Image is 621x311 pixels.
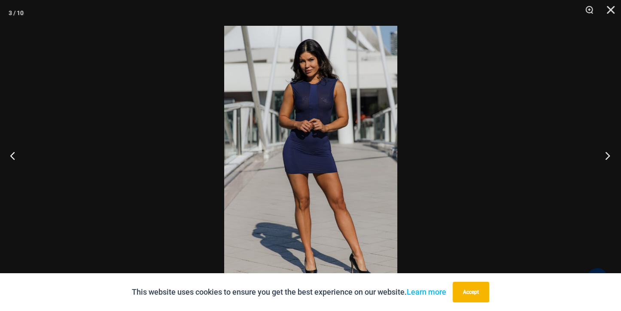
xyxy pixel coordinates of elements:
img: Desire Me Navy 5192 Dress 05 [224,26,397,285]
p: This website uses cookies to ensure you get the best experience on our website. [132,286,446,299]
div: 3 / 10 [9,6,24,19]
button: Next [589,134,621,177]
a: Learn more [407,287,446,296]
button: Accept [453,282,489,302]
